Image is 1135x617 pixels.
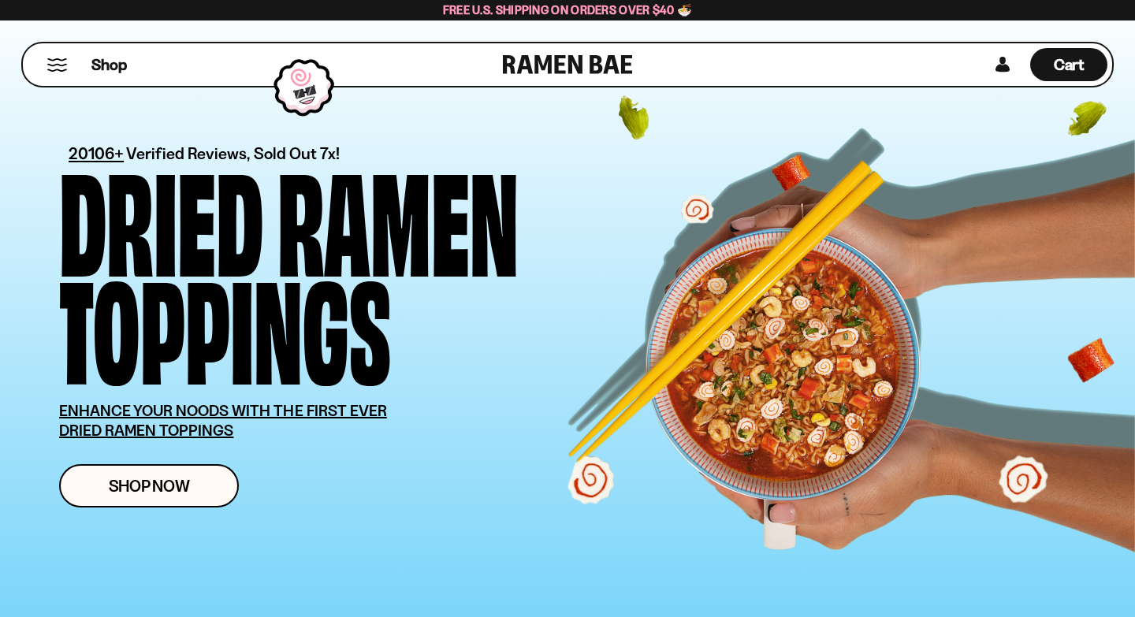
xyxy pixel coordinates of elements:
[59,269,391,377] div: Toppings
[59,464,239,507] a: Shop Now
[47,58,68,72] button: Mobile Menu Trigger
[277,162,519,269] div: Ramen
[1054,55,1085,74] span: Cart
[91,54,127,76] span: Shop
[59,401,387,440] u: ENHANCE YOUR NOODS WITH THE FIRST EVER DRIED RAMEN TOPPINGS
[109,478,190,494] span: Shop Now
[1030,43,1107,86] a: Cart
[59,162,263,269] div: Dried
[91,48,127,81] a: Shop
[443,2,693,17] span: Free U.S. Shipping on Orders over $40 🍜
